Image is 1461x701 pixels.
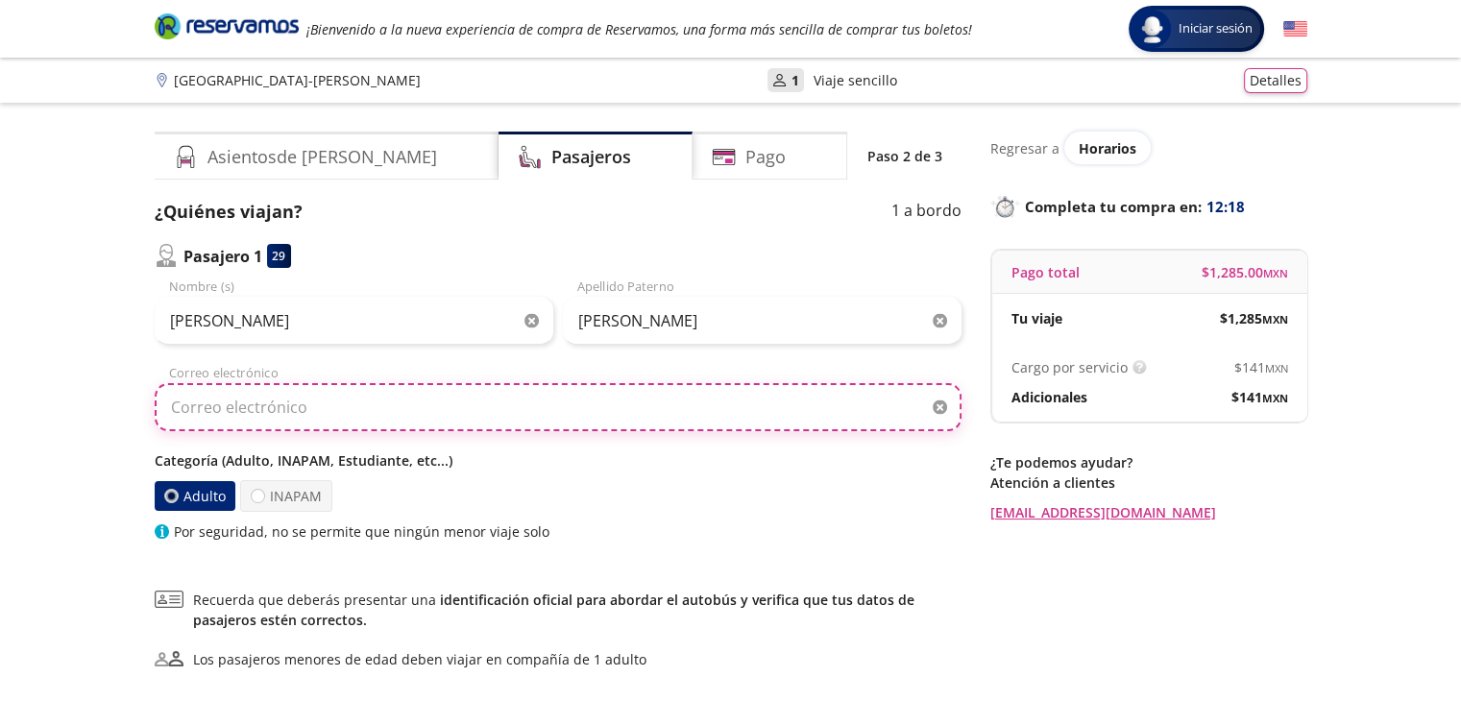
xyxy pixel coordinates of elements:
[154,481,234,511] label: Adulto
[155,12,299,46] a: Brand Logo
[990,193,1307,220] p: Completa tu compra en :
[990,472,1307,493] p: Atención a clientes
[1265,361,1288,375] small: MXN
[174,521,549,542] p: Por seguridad, no se permite que ningún menor viaje solo
[1234,357,1288,377] span: $ 141
[867,146,942,166] p: Paso 2 de 3
[1206,196,1245,218] span: 12:18
[1283,17,1307,41] button: English
[155,383,962,431] input: Correo electrónico
[563,297,962,345] input: Apellido Paterno
[1220,308,1288,328] span: $ 1,285
[1011,357,1128,377] p: Cargo por servicio
[990,138,1059,158] p: Regresar a
[155,450,962,471] p: Categoría (Adulto, INAPAM, Estudiante, etc...)
[174,70,421,90] p: [GEOGRAPHIC_DATA] - [PERSON_NAME]
[207,144,437,170] h4: Asientos de [PERSON_NAME]
[155,199,303,225] p: ¿Quiénes viajan?
[155,12,299,40] i: Brand Logo
[183,245,262,268] p: Pasajero 1
[1171,19,1260,38] span: Iniciar sesión
[193,649,646,669] div: Los pasajeros menores de edad deben viajar en compañía de 1 adulto
[193,590,962,630] span: Recuerda que deberás presentar una
[1079,139,1136,157] span: Horarios
[745,144,786,170] h4: Pago
[193,591,914,629] a: identificación oficial para abordar el autobús y verifica que tus datos de pasajeros estén correc...
[1262,391,1288,405] small: MXN
[1244,68,1307,93] button: Detalles
[891,199,962,225] p: 1 a bordo
[1262,312,1288,326] small: MXN
[1263,266,1288,280] small: MXN
[791,70,799,90] p: 1
[306,20,972,38] em: ¡Bienvenido a la nueva experiencia de compra de Reservamos, una forma más sencilla de comprar tus...
[1011,387,1087,407] p: Adicionales
[990,132,1307,164] div: Regresar a ver horarios
[1202,262,1288,282] span: $ 1,285.00
[1231,387,1288,407] span: $ 141
[267,244,291,268] div: 29
[990,502,1307,522] a: [EMAIL_ADDRESS][DOMAIN_NAME]
[1011,262,1080,282] p: Pago total
[551,144,631,170] h4: Pasajeros
[1011,308,1062,328] p: Tu viaje
[990,452,1307,472] p: ¿Te podemos ayudar?
[155,297,553,345] input: Nombre (s)
[240,480,332,512] label: INAPAM
[814,70,897,90] p: Viaje sencillo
